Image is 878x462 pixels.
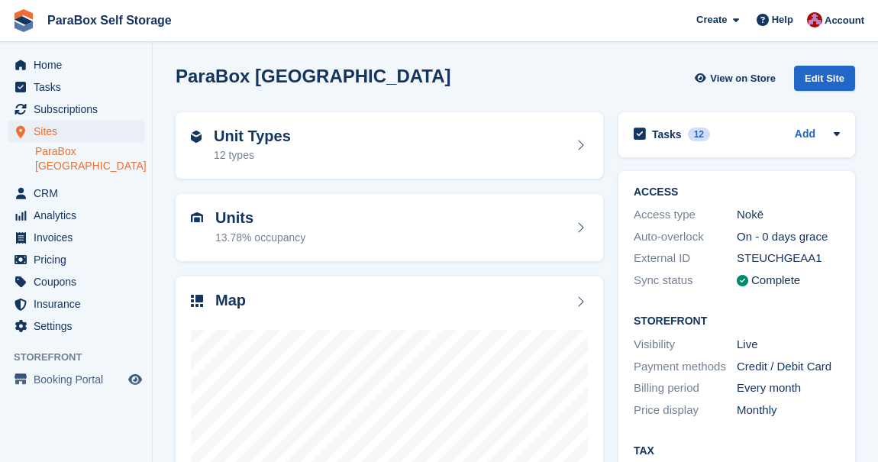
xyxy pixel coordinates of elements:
[634,272,737,289] div: Sync status
[634,336,737,354] div: Visibility
[215,292,246,309] h2: Map
[8,315,144,337] a: menu
[795,126,815,144] a: Add
[34,249,125,270] span: Pricing
[8,99,144,120] a: menu
[737,402,840,419] div: Monthly
[34,315,125,337] span: Settings
[8,183,144,204] a: menu
[34,54,125,76] span: Home
[634,380,737,397] div: Billing period
[126,370,144,389] a: Preview store
[191,212,203,223] img: unit-icn-7be61d7bf1b0ce9d3e12c5938cc71ed9869f7b940bace4675aadf7bd6d80202e.svg
[825,13,864,28] span: Account
[191,295,203,307] img: map-icn-33ee37083ee616e46c38cad1a60f524a97daa1e2b2c8c0bc3eb3415660979fc1.svg
[794,66,855,97] a: Edit Site
[8,369,144,390] a: menu
[634,206,737,224] div: Access type
[8,271,144,292] a: menu
[634,315,840,328] h2: Storefront
[634,186,840,199] h2: ACCESS
[8,76,144,98] a: menu
[688,128,710,141] div: 12
[176,112,603,179] a: Unit Types 12 types
[634,250,737,267] div: External ID
[807,12,822,27] img: Yan Grandjean
[12,9,35,32] img: stora-icon-8386f47178a22dfd0bd8f6a31ec36ba5ce8667c1dd55bd0f319d3a0aa187defe.svg
[8,249,144,270] a: menu
[191,131,202,143] img: unit-type-icn-2b2737a686de81e16bb02015468b77c625bbabd49415b5ef34ead5e3b44a266d.svg
[710,71,776,86] span: View on Store
[751,272,800,289] div: Complete
[34,99,125,120] span: Subscriptions
[176,194,603,261] a: Units 13.78% occupancy
[34,227,125,248] span: Invoices
[692,66,782,91] a: View on Store
[8,205,144,226] a: menu
[737,358,840,376] div: Credit / Debit Card
[737,336,840,354] div: Live
[214,128,291,145] h2: Unit Types
[8,121,144,142] a: menu
[34,369,125,390] span: Booking Portal
[737,380,840,397] div: Every month
[176,66,451,86] h2: ParaBox [GEOGRAPHIC_DATA]
[737,250,840,267] div: STEUCHGEAA1
[794,66,855,91] div: Edit Site
[34,205,125,226] span: Analytics
[34,271,125,292] span: Coupons
[8,54,144,76] a: menu
[41,8,178,33] a: ParaBox Self Storage
[737,206,840,224] div: Nokē
[215,230,305,246] div: 13.78% occupancy
[35,144,144,173] a: ParaBox [GEOGRAPHIC_DATA]
[634,228,737,246] div: Auto-overlock
[8,293,144,315] a: menu
[8,227,144,248] a: menu
[634,445,840,457] h2: Tax
[14,350,152,365] span: Storefront
[34,121,125,142] span: Sites
[215,209,305,227] h2: Units
[634,358,737,376] div: Payment methods
[34,293,125,315] span: Insurance
[34,76,125,98] span: Tasks
[34,183,125,204] span: CRM
[214,147,291,163] div: 12 types
[772,12,793,27] span: Help
[696,12,727,27] span: Create
[652,128,682,141] h2: Tasks
[634,402,737,419] div: Price display
[737,228,840,246] div: On - 0 days grace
